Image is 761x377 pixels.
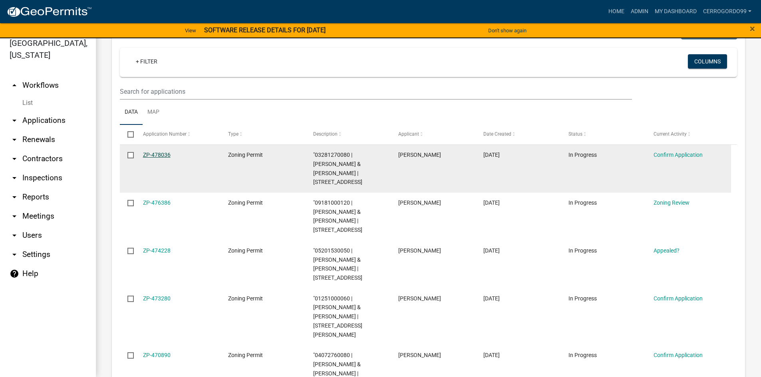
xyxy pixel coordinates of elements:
[568,295,597,302] span: In Progress
[398,152,441,158] span: Clint willis
[483,199,500,206] span: 09/10/2025
[654,352,703,358] a: Confirm Application
[143,247,171,254] a: ZP-474228
[143,152,171,158] a: ZP-478036
[568,247,597,254] span: In Progress
[398,247,441,254] span: Stephen Vize
[313,247,362,281] span: "05201530050 | VIZE STEPHEN P & JAMIE J | 15517 BASSWOOD AVE
[228,352,263,358] span: Zoning Permit
[120,100,143,125] a: Data
[143,100,164,125] a: Map
[646,125,731,144] datatable-header-cell: Current Activity
[10,211,19,221] i: arrow_drop_down
[313,295,362,338] span: "01251000060 | TIDRICK JESSE R & LAURA R | 20573 FINCH AVE
[129,54,164,69] a: + Filter
[143,295,171,302] a: ZP-473280
[10,269,19,278] i: help
[10,116,19,125] i: arrow_drop_down
[398,295,441,302] span: Forrest Estrem
[750,24,755,34] button: Close
[483,152,500,158] span: 09/13/2025
[700,4,755,19] a: Cerrogordo99
[306,125,391,144] datatable-header-cell: Description
[313,131,338,137] span: Description
[561,125,646,144] datatable-header-cell: Status
[135,125,220,144] datatable-header-cell: Application Number
[120,83,632,100] input: Search for applications
[10,154,19,164] i: arrow_drop_down
[688,54,727,69] button: Columns
[10,173,19,183] i: arrow_drop_down
[568,152,597,158] span: In Progress
[654,131,687,137] span: Current Activity
[681,25,737,39] button: Bulk Actions
[398,199,441,206] span: Ryanne Prochnow
[398,131,419,137] span: Applicant
[228,247,263,254] span: Zoning Permit
[10,135,19,144] i: arrow_drop_down
[568,352,597,358] span: In Progress
[483,247,500,254] span: 09/05/2025
[228,152,263,158] span: Zoning Permit
[750,23,755,34] span: ×
[228,295,263,302] span: Zoning Permit
[10,231,19,240] i: arrow_drop_down
[628,4,652,19] a: Admin
[120,125,135,144] datatable-header-cell: Select
[654,295,703,302] a: Confirm Application
[313,199,362,233] span: "09181000120 | SCHUTTER THOMAS J & MICHELLE M | 1055 200TH ST
[483,131,511,137] span: Date Created
[605,4,628,19] a: Home
[652,4,700,19] a: My Dashboard
[220,125,305,144] datatable-header-cell: Type
[398,352,441,358] span: Ryanne Prochnow
[391,125,476,144] datatable-header-cell: Applicant
[654,152,703,158] a: Confirm Application
[143,131,187,137] span: Application Number
[568,199,597,206] span: In Progress
[143,199,171,206] a: ZP-476386
[10,192,19,202] i: arrow_drop_down
[654,247,680,254] a: Appealed?
[654,199,689,206] a: Zoning Review
[228,131,238,137] span: Type
[204,26,326,34] strong: SOFTWARE RELEASE DETAILS FOR [DATE]
[10,81,19,90] i: arrow_drop_up
[483,352,500,358] span: 08/28/2025
[476,125,561,144] datatable-header-cell: Date Created
[313,152,362,185] span: "03281270080 | WILLIS DIXIE J & WILLIS CLINT | 15467 WINNEBAGO AVE
[483,295,500,302] span: 09/03/2025
[143,352,171,358] a: ZP-470890
[485,24,530,37] button: Don't show again
[568,131,582,137] span: Status
[10,250,19,259] i: arrow_drop_down
[182,24,199,37] a: View
[228,199,263,206] span: Zoning Permit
